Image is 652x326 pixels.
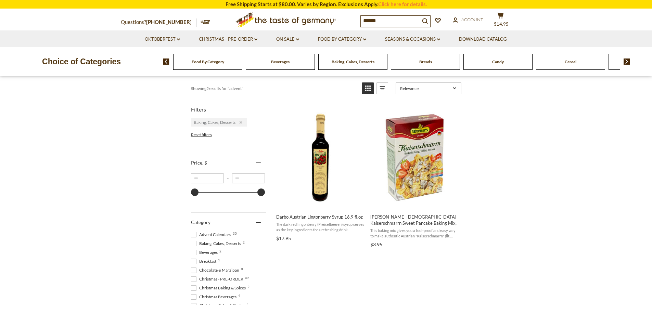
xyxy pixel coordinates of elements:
[191,132,266,137] li: Reset filters
[459,36,507,43] a: Download Catalog
[247,303,249,306] span: 1
[145,36,180,43] a: Oktoberfest
[191,294,239,300] span: Christmas Beverages
[191,106,206,113] span: Filters
[191,232,233,238] span: Advent Calendars
[194,120,235,125] span: Baking, Cakes, Desserts
[369,106,460,250] a: Werners Austrian Kaiserschmarrn Sweet Pancake Baking Mix,
[241,267,243,271] span: 8
[191,267,241,273] span: Chocolate & Marzipan
[232,173,265,183] input: Maximum value
[400,86,450,91] span: Relevance
[318,36,366,43] a: Food By Category
[218,258,220,262] span: 1
[192,59,224,64] a: Food By Category
[191,285,248,291] span: Christmas Baking & Spices
[565,59,576,64] a: Cereal
[492,59,504,64] a: Candy
[362,82,374,94] a: View grid mode
[191,160,207,166] span: Price
[370,242,382,247] span: $3.95
[202,160,207,166] span: , $
[224,176,232,181] span: –
[276,36,299,43] a: On Sale
[243,240,245,244] span: 2
[370,228,459,238] span: This baking mix gives you a fool-proof and easy way to make authentic Austrian "Kaiserschmarrn" (...
[191,276,245,282] span: Christmas - PRE-ORDER
[219,249,221,253] span: 2
[332,59,374,64] a: Baking, Cakes, Desserts
[191,132,212,137] span: Reset filters
[453,16,483,24] a: Account
[419,59,432,64] a: Breads
[199,36,257,43] a: Christmas - PRE-ORDER
[276,222,365,232] span: The dark red lingonberry (Preiselbeeren) syrup serves as the key ingredients for a refreshing drink.
[385,36,440,43] a: Seasons & Occasions
[490,12,511,29] button: $14.95
[276,235,291,241] span: $17.95
[378,1,427,7] a: Click here for details.
[238,294,240,297] span: 4
[624,58,630,65] img: next arrow
[275,106,366,244] a: Darbo Austrian Lingonberry Syrup 16.9 fl.oz
[191,219,210,225] span: Category
[461,17,483,22] span: Account
[233,232,237,235] span: 30
[163,58,169,65] img: previous arrow
[276,214,365,220] span: Darbo Austrian Lingonberry Syrup 16.9 fl.oz
[191,258,218,264] span: Breakfast
[245,276,249,279] span: 62
[494,21,509,27] span: $14.95
[370,214,459,226] span: [PERSON_NAME] [DEMOGRAPHIC_DATA] Kaiserschmarrn Sweet Pancake Baking Mix,
[146,19,192,25] a: [PHONE_NUMBER]
[191,249,220,256] span: Beverages
[247,285,250,288] span: 2
[396,82,461,94] a: Sort options
[235,120,242,125] div: Remove filter: Baking\, Cakes\, Desserts
[191,82,357,94] div: Showing results for " "
[191,240,243,247] span: Baking, Cakes, Desserts
[206,86,209,91] b: 2
[271,59,290,64] a: Beverages
[376,82,388,94] a: View list mode
[191,303,247,309] span: Christmas Cakes & Stollen
[191,173,224,183] input: Minimum value
[121,18,197,27] p: Questions?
